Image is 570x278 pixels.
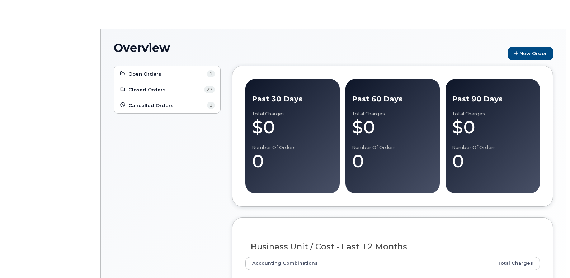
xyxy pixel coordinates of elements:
[119,85,215,94] a: Closed Orders 27
[252,150,333,172] div: 0
[114,42,504,54] h1: Overview
[352,116,433,138] div: $0
[207,70,215,77] span: 1
[252,116,333,138] div: $0
[207,102,215,109] span: 1
[119,101,215,110] a: Cancelled Orders 1
[252,111,333,117] div: Total Charges
[508,47,553,60] a: New Order
[252,145,333,150] div: Number of Orders
[427,257,540,270] th: Total Charges
[128,102,174,109] span: Cancelled Orders
[204,86,215,93] span: 27
[352,94,433,104] div: Past 60 Days
[452,116,533,138] div: $0
[251,242,534,251] h3: Business Unit / Cost - Last 12 Months
[452,111,533,117] div: Total Charges
[452,150,533,172] div: 0
[352,145,433,150] div: Number of Orders
[352,150,433,172] div: 0
[245,257,427,270] th: Accounting Combinations
[128,86,166,93] span: Closed Orders
[119,69,215,78] a: Open Orders 1
[128,71,161,77] span: Open Orders
[452,145,533,150] div: Number of Orders
[252,94,333,104] div: Past 30 Days
[452,94,533,104] div: Past 90 Days
[352,111,433,117] div: Total Charges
